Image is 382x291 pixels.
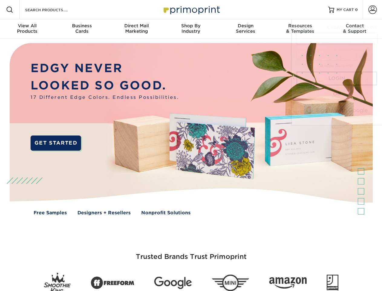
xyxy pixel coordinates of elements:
span: MY CART [337,7,354,12]
a: Direct MailMarketing [109,19,164,39]
div: & Templates [273,23,327,34]
img: Primoprint [161,3,221,16]
span: SIGN IN [296,25,313,30]
img: Amazon [269,277,307,289]
input: Email [296,33,377,44]
a: BusinessCards [54,19,109,39]
span: Direct Mail [109,23,164,28]
a: Resources& Templates [273,19,327,39]
img: Google [154,277,192,289]
span: 0 [355,8,358,12]
span: CREATE AN ACCOUNT [327,25,377,30]
a: Shop ByIndustry [164,19,218,39]
a: forgot password? [320,64,353,68]
a: DesignServices [218,19,273,39]
a: GET STARTED [31,135,81,151]
a: Login [296,72,377,85]
span: Design [218,23,273,28]
a: Designers + Resellers [77,209,131,216]
img: Goodwill [327,275,338,291]
h3: Trusted Brands Trust Primoprint [14,238,368,268]
div: Marketing [109,23,164,34]
p: LOOKED SO GOOD. [31,77,179,94]
a: Nonprofit Solutions [141,209,191,216]
div: OR [296,90,377,98]
div: Cards [54,23,109,34]
input: SEARCH PRODUCTS..... [24,6,83,13]
p: EDGY NEVER [31,60,179,77]
a: Free Samples [34,209,67,216]
div: Industry [164,23,218,34]
div: Services [218,23,273,34]
span: Shop By [164,23,218,28]
span: 17 Different Edge Colors. Endless Possibilities. [31,94,179,101]
span: Business [54,23,109,28]
span: Resources [273,23,327,28]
